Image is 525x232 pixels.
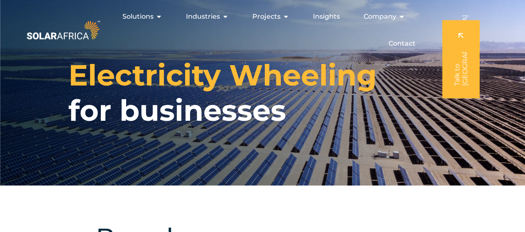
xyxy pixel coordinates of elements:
span: Company [364,12,396,22]
a: Insights [313,12,340,22]
div: Menu Toggle [102,8,422,52]
span: Industries [186,12,220,22]
nav: Menu [102,8,422,52]
a: Contact [388,39,415,49]
h1: for businesses [68,58,377,128]
span: Electricity Wheeling [68,58,377,93]
span: Solutions [122,12,154,22]
span: Projects [252,12,281,22]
